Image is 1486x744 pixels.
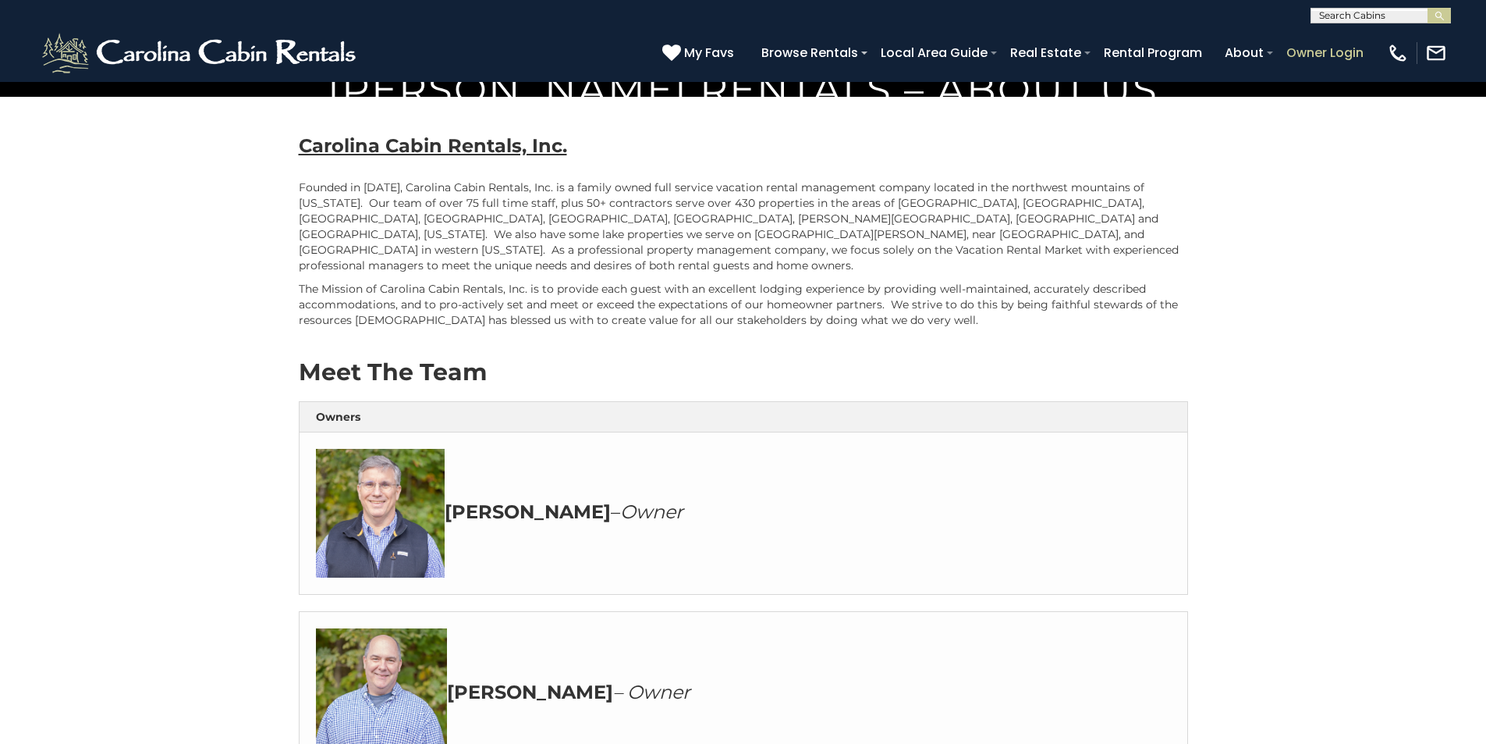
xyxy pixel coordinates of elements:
a: Owner Login [1279,39,1371,66]
a: Rental Program [1096,39,1210,66]
b: Carolina Cabin Rentals, Inc. [299,134,567,157]
em: Owner [620,500,683,523]
h3: – [316,449,1171,578]
a: My Favs [662,43,738,63]
strong: [PERSON_NAME] [447,681,613,703]
a: Browse Rentals [754,39,866,66]
span: My Favs [684,43,734,62]
img: mail-regular-white.png [1425,42,1447,64]
img: phone-regular-white.png [1387,42,1409,64]
a: Real Estate [1002,39,1089,66]
p: The Mission of Carolina Cabin Rentals, Inc. is to provide each guest with an excellent lodging ex... [299,281,1188,328]
a: About [1217,39,1271,66]
a: Local Area Guide [873,39,995,66]
strong: [PERSON_NAME] [445,500,611,523]
em: – Owner [613,681,690,703]
img: White-1-2.png [39,30,363,77]
p: Founded in [DATE], Carolina Cabin Rentals, Inc. is a family owned full service vacation rental ma... [299,180,1188,273]
strong: Meet The Team [299,358,487,386]
strong: Owners [316,410,360,424]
